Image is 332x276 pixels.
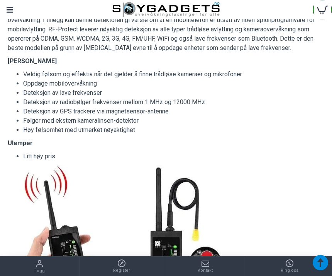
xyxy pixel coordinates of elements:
[23,79,324,88] li: Oppdage mobilovervåkning
[80,257,164,276] a: Register
[23,107,324,116] li: Deteksjon av GPS trackere via magnetsensor-antenne
[23,152,324,161] li: Litt høy pris
[23,98,324,107] li: Deteksjon av radiobølger frekvenser mellom 1 MHz og 12000 MHz
[23,70,324,79] li: Veldig følsom og effektiv når det gjelder å finne trådløse kameraer og mikrofoner
[8,139,33,147] strong: Ulemper
[198,267,213,274] span: Kontakt
[23,125,324,135] li: Høy følsomhet med utmerket nøyaktighet
[113,267,130,274] span: Register
[23,88,324,98] li: Deteksjon av lave frekvenser
[164,257,247,276] a: Kontakt
[23,116,324,125] li: Følger med ekstern kameralinsen-detektor
[281,267,298,274] span: Ring oss
[8,57,57,65] strong: [PERSON_NAME]
[34,268,45,274] span: Logg
[112,2,220,17] img: SpyGadgets.no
